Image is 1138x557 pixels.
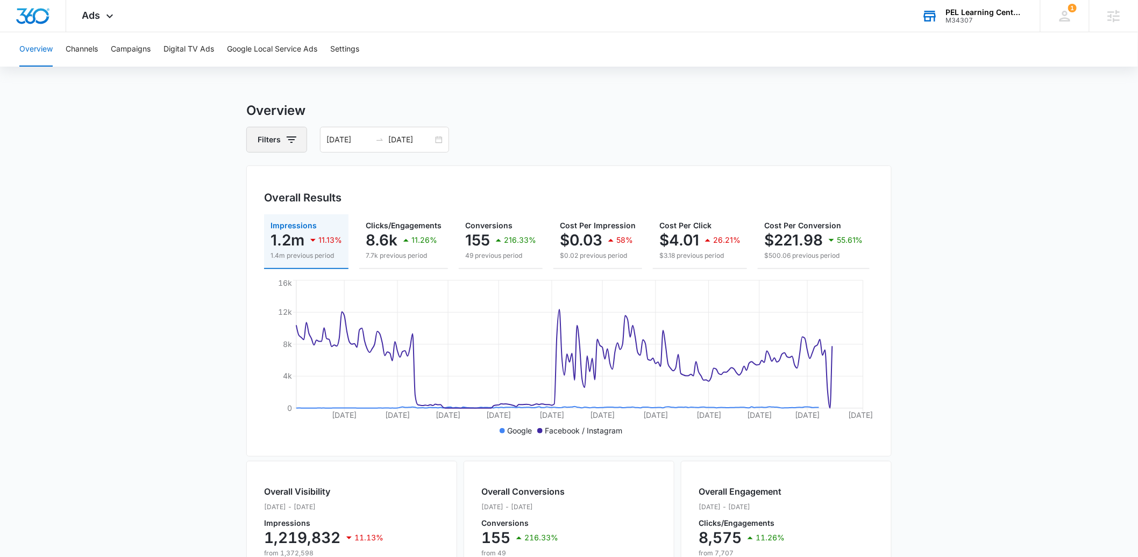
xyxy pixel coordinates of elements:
[271,221,317,230] span: Impressions
[227,32,317,67] button: Google Local Service Ads
[271,232,304,249] p: 1.2m
[283,339,292,349] tspan: 8k
[699,529,742,546] p: 8,575
[946,8,1025,17] div: account name
[1068,4,1077,12] div: notifications count
[246,101,892,120] h3: Overview
[354,534,383,541] p: 11.13%
[264,519,383,527] p: Impressions
[764,251,863,261] p: $500.06 previous period
[764,232,823,249] p: $221.98
[560,221,636,230] span: Cost Per Impression
[590,410,615,419] tspan: [DATE]
[366,232,397,249] p: 8.6k
[481,502,565,512] p: [DATE] - [DATE]
[659,221,712,230] span: Cost Per Click
[524,534,558,541] p: 216.33%
[264,529,340,546] p: 1,219,832
[659,232,699,249] p: $4.01
[330,32,359,67] button: Settings
[366,251,442,261] p: 7.7k previous period
[278,307,292,316] tspan: 12k
[560,251,636,261] p: $0.02 previous period
[436,410,460,419] tspan: [DATE]
[713,236,741,244] p: 26.21%
[756,534,785,541] p: 11.26%
[264,502,383,512] p: [DATE] - [DATE]
[332,410,357,419] tspan: [DATE]
[246,127,307,153] button: Filters
[283,371,292,380] tspan: 4k
[616,236,633,244] p: 58%
[318,236,342,244] p: 11.13%
[1068,4,1077,12] span: 1
[111,32,151,67] button: Campaigns
[659,251,741,261] p: $3.18 previous period
[326,134,371,146] input: Start date
[486,410,511,419] tspan: [DATE]
[849,410,873,419] tspan: [DATE]
[287,403,292,413] tspan: 0
[271,251,342,261] p: 1.4m previous period
[366,221,442,230] span: Clicks/Engagements
[278,278,292,287] tspan: 16k
[560,232,602,249] p: $0.03
[481,519,565,527] p: Conversions
[699,519,785,527] p: Clicks/Engagements
[696,410,721,419] tspan: [DATE]
[385,410,410,419] tspan: [DATE]
[699,485,785,498] h2: Overall Engagement
[837,236,863,244] p: 55.61%
[481,485,565,498] h2: Overall Conversions
[643,410,668,419] tspan: [DATE]
[764,221,841,230] span: Cost Per Conversion
[507,425,532,436] p: Google
[465,232,490,249] p: 155
[264,190,342,206] h3: Overall Results
[747,410,772,419] tspan: [DATE]
[545,425,622,436] p: Facebook / Instagram
[481,529,510,546] p: 155
[66,32,98,67] button: Channels
[946,17,1025,24] div: account id
[504,236,536,244] p: 216.33%
[388,134,433,146] input: End date
[795,410,820,419] tspan: [DATE]
[82,10,101,21] span: Ads
[699,502,785,512] p: [DATE] - [DATE]
[264,485,383,498] h2: Overall Visibility
[19,32,53,67] button: Overview
[163,32,214,67] button: Digital TV Ads
[465,221,513,230] span: Conversions
[375,135,384,144] span: to
[539,410,564,419] tspan: [DATE]
[375,135,384,144] span: swap-right
[411,236,437,244] p: 11.26%
[465,251,536,261] p: 49 previous period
